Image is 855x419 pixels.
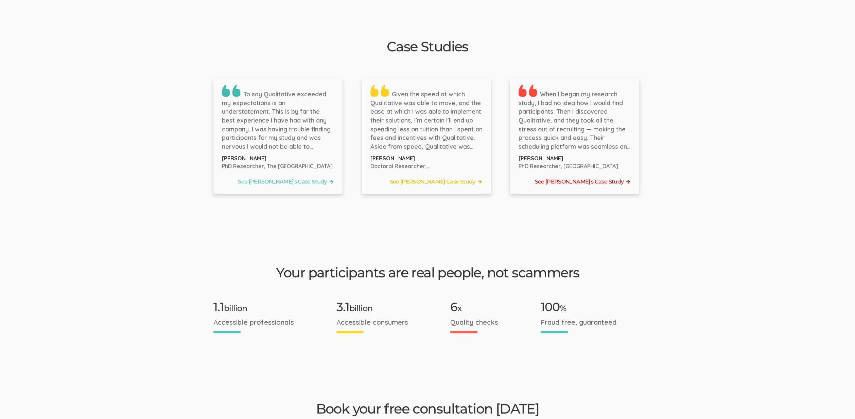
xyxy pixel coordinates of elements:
[336,317,434,327] p: Accessible consumers
[381,85,389,97] img: Double quote
[541,317,642,327] p: Fraud free, guaranteed
[213,300,224,314] span: 1.1
[213,39,642,54] h2: Case Studies
[370,85,379,97] img: Double quote
[529,85,537,97] img: Double quote
[222,155,334,162] p: [PERSON_NAME]
[519,85,527,97] img: Double quote
[370,85,483,151] p: Given the speed at which Qualitative was able to move, and the ease at which I was able to implem...
[213,265,642,280] h2: Your participants are real people, not scammers
[269,401,586,416] h2: Book your free consultation [DATE]
[450,301,524,314] h3: x
[519,155,631,162] p: [PERSON_NAME]
[541,301,642,314] h3: %
[370,177,483,187] a: See [PERSON_NAME] Case Study
[213,301,319,314] h3: billion
[370,162,483,170] p: Doctoral Researcher, [GEOGRAPHIC_DATA]
[336,301,434,314] h3: billion
[336,300,349,314] span: 3.1
[519,177,631,187] a: See [PERSON_NAME]'s Case Study
[450,317,524,327] p: Quality checks
[541,300,560,314] span: 100
[213,317,319,327] p: Accessible professionals
[222,85,334,151] p: To say Qualitative exceeded my expectations is an understatement. This is by far the best experie...
[450,300,457,314] span: 6
[222,162,334,170] p: PhD Researcher, The [GEOGRAPHIC_DATA]
[222,85,230,97] img: Double quote
[519,85,631,151] p: When I began my research study, I had no idea how I would find participants. Then I discovered Qu...
[519,162,631,170] p: PhD Researcher, [GEOGRAPHIC_DATA]
[370,155,483,162] p: [PERSON_NAME]
[222,177,334,187] a: See [PERSON_NAME]'s Case Study
[232,85,241,97] img: Double quote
